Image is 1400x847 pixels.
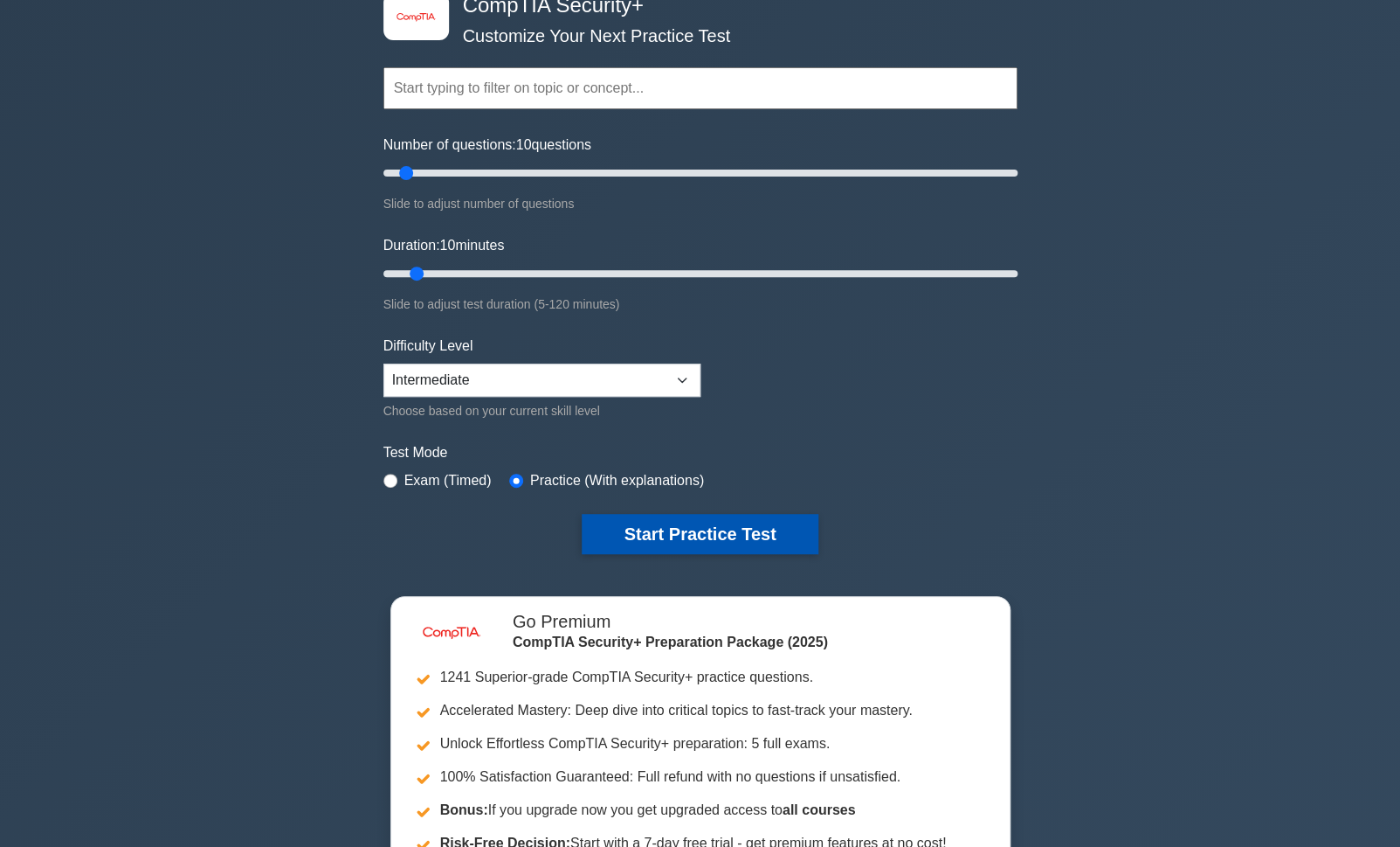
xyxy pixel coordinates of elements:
label: Number of questions: questions [383,135,591,156]
div: Slide to adjust test duration (5-120 minutes) [383,294,1017,315]
label: Exam (Timed) [404,470,492,491]
label: Difficulty Level [383,336,473,357]
label: Test Mode [383,442,1017,463]
div: Slide to adjust number of questions [383,193,1017,214]
div: Choose based on your current skill level [383,400,700,421]
label: Practice (With explanations) [530,470,704,491]
label: Duration: minutes [383,235,505,256]
input: Start typing to filter on topic or concept... [383,67,1017,109]
span: 10 [516,137,532,152]
button: Start Practice Test [582,514,817,554]
span: 10 [439,238,455,253]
